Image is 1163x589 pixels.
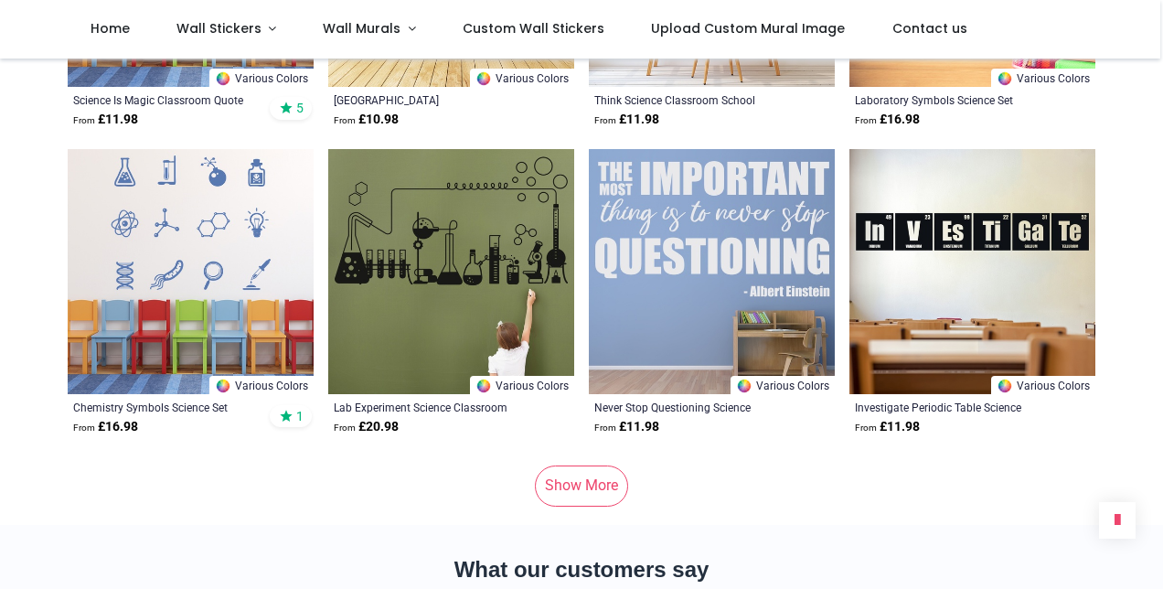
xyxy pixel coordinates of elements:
[470,69,574,87] a: Various Colors
[855,400,1042,414] a: Investigate Periodic Table Science Classroom
[463,19,604,37] span: Custom Wall Stickers
[997,378,1013,394] img: Color Wheel
[334,92,521,107] a: [GEOGRAPHIC_DATA]
[475,378,492,394] img: Color Wheel
[73,111,138,129] strong: £ 11.98
[73,418,138,436] strong: £ 16.98
[334,423,356,433] span: From
[736,378,752,394] img: Color Wheel
[535,466,628,506] a: Show More
[176,19,261,37] span: Wall Stickers
[855,423,877,433] span: From
[73,423,95,433] span: From
[855,111,920,129] strong: £ 16.98
[209,69,314,87] a: Various Colors
[68,149,314,395] img: Chemistry Symbols Science Wall Sticker Set
[73,400,261,414] a: Chemistry Symbols Science Set
[328,149,574,395] img: Lab Experiment Science Classroom School Wall Sticker
[296,408,304,424] span: 1
[589,149,835,395] img: Never Stop Questioning Science Classroom Albert Einstein Quote Wall Sticker
[470,376,574,394] a: Various Colors
[997,70,1013,87] img: Color Wheel
[892,19,967,37] span: Contact us
[209,376,314,394] a: Various Colors
[594,111,659,129] strong: £ 11.98
[334,111,399,129] strong: £ 10.98
[594,418,659,436] strong: £ 11.98
[73,92,261,107] a: Science Is Magic Classroom Quote
[855,115,877,125] span: From
[991,69,1095,87] a: Various Colors
[334,115,356,125] span: From
[215,70,231,87] img: Color Wheel
[594,115,616,125] span: From
[296,100,304,116] span: 5
[731,376,835,394] a: Various Colors
[855,418,920,436] strong: £ 11.98
[73,115,95,125] span: From
[594,423,616,433] span: From
[651,19,845,37] span: Upload Custom Mural Image
[991,376,1095,394] a: Various Colors
[68,554,1094,585] h2: What our customers say
[215,378,231,394] img: Color Wheel
[475,70,492,87] img: Color Wheel
[91,19,130,37] span: Home
[594,92,782,107] a: Think Science Classroom School
[323,19,400,37] span: Wall Murals
[849,149,1095,395] img: Investigate Periodic Table Science Classroom Wall Sticker
[334,400,521,414] a: Lab Experiment Science Classroom School
[594,400,782,414] a: Never Stop Questioning Science Classroom [PERSON_NAME] Quote
[334,418,399,436] strong: £ 20.98
[855,92,1042,107] a: Laboratory Symbols Science Set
